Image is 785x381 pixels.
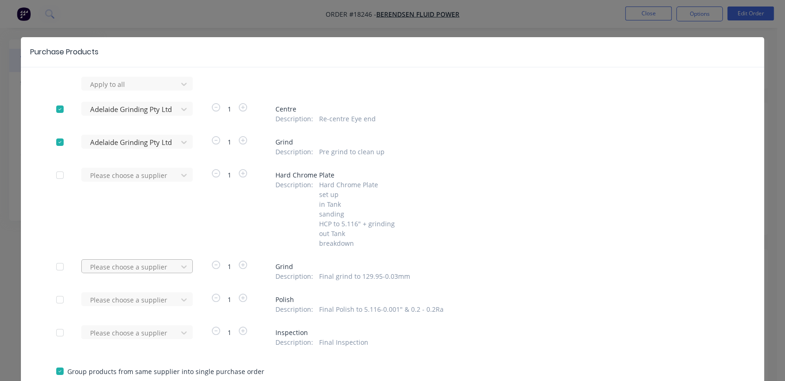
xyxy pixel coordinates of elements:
span: Description : [275,114,313,124]
span: 1 [222,170,237,180]
span: 1 [222,262,237,271]
span: Hard Chrome Plate set up in Tank sanding HCP to 5.116" + grinding out Tank breakdown [319,180,395,248]
span: Centre [275,104,729,114]
span: Polish [275,295,729,304]
span: Inspection [275,328,729,337]
span: Group products from same supplier into single purchase order [67,367,264,376]
span: 1 [222,328,237,337]
span: Final Polish to 5.116-0.001" & 0.2 - 0.2Ra [319,304,444,314]
span: Grind [275,137,729,147]
span: Grind [275,262,729,271]
span: 1 [222,104,237,114]
span: Description : [275,337,313,347]
span: Description : [275,180,313,248]
span: 1 [222,295,237,304]
span: Description : [275,304,313,314]
span: Description : [275,271,313,281]
span: Pre grind to clean up [319,147,385,157]
div: Purchase Products [30,46,98,58]
span: 1 [222,137,237,147]
span: Re-centre Eye end [319,114,376,124]
span: Final Inspection [319,337,368,347]
span: Description : [275,147,313,157]
span: Hard Chrome Plate [275,170,729,180]
span: Final grind to 129.95-0.03mm [319,271,410,281]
